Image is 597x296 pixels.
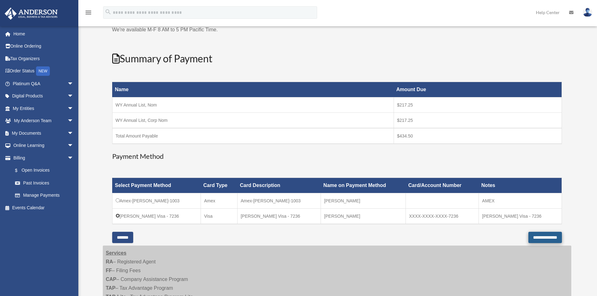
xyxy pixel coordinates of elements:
[201,193,238,209] td: Amex
[479,193,562,209] td: AMEX
[112,25,562,34] p: We're available M-F 8 AM to 5 PM Pacific Time.
[106,259,113,264] strong: RA
[112,82,394,97] th: Name
[85,9,92,16] i: menu
[67,102,80,115] span: arrow_drop_down
[106,285,116,291] strong: TAP
[9,164,77,177] a: $Open Invoices
[4,152,80,164] a: Billingarrow_drop_down
[4,77,83,90] a: Platinum Q&Aarrow_drop_down
[4,201,83,214] a: Events Calendar
[4,52,83,65] a: Tax Organizers
[321,209,406,224] td: [PERSON_NAME]
[201,209,238,224] td: Visa
[4,102,83,115] a: My Entitiesarrow_drop_down
[105,8,112,15] i: search
[321,193,406,209] td: [PERSON_NAME]
[394,82,562,97] th: Amount Due
[67,139,80,152] span: arrow_drop_down
[9,189,80,202] a: Manage Payments
[18,167,22,174] span: $
[583,8,592,17] img: User Pic
[67,152,80,164] span: arrow_drop_down
[479,209,562,224] td: [PERSON_NAME] Visa - 7236
[67,127,80,140] span: arrow_drop_down
[112,209,201,224] td: [PERSON_NAME] Visa - 7236
[112,193,201,209] td: Amex-[PERSON_NAME]-1003
[106,277,117,282] strong: CAP
[4,127,83,139] a: My Documentsarrow_drop_down
[479,178,562,193] th: Notes
[112,97,394,113] td: WY Annual List, Nom
[237,178,321,193] th: Card Description
[67,90,80,103] span: arrow_drop_down
[4,28,83,40] a: Home
[406,209,479,224] td: XXXX-XXXX-XXXX-7236
[36,66,50,76] div: NEW
[106,250,127,256] strong: Services
[9,177,80,189] a: Past Invoices
[201,178,238,193] th: Card Type
[237,193,321,209] td: Amex-[PERSON_NAME]-1003
[112,152,562,161] h3: Payment Method
[112,128,394,144] td: Total Amount Payable
[321,178,406,193] th: Name on Payment Method
[112,52,562,66] h2: Summary of Payment
[67,77,80,90] span: arrow_drop_down
[4,139,83,152] a: Online Learningarrow_drop_down
[112,113,394,128] td: WY Annual List, Corp Nom
[394,113,562,128] td: $217.25
[85,11,92,16] a: menu
[112,178,201,193] th: Select Payment Method
[106,268,112,273] strong: FF
[394,128,562,144] td: $434.50
[4,90,83,102] a: Digital Productsarrow_drop_down
[67,115,80,127] span: arrow_drop_down
[4,65,83,78] a: Order StatusNEW
[3,8,60,20] img: Anderson Advisors Platinum Portal
[4,115,83,127] a: My Anderson Teamarrow_drop_down
[4,40,83,53] a: Online Ordering
[237,209,321,224] td: [PERSON_NAME] Visa - 7236
[394,97,562,113] td: $217.25
[406,178,479,193] th: Card/Account Number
